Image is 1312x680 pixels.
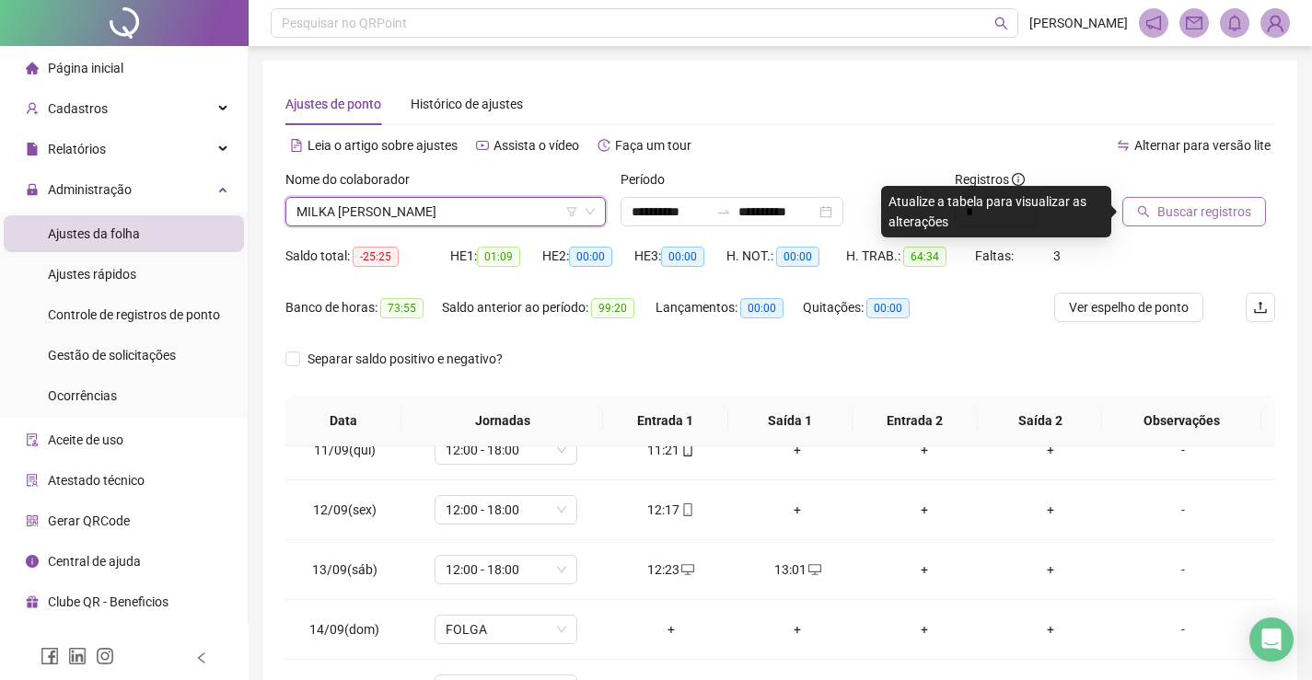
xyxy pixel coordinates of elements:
span: Buscar registros [1157,202,1251,222]
span: Registros [955,169,1025,190]
span: 64:34 [903,247,946,267]
span: 00:00 [661,247,704,267]
span: 12:00 - 18:00 [446,436,566,464]
span: [PERSON_NAME] [1029,13,1128,33]
div: + [876,440,973,460]
div: Open Intercom Messenger [1249,617,1294,662]
span: filter [566,206,577,217]
label: Nome do colaborador [285,169,422,190]
span: Histórico de ajustes [411,97,523,111]
span: MILKA ROBERTA LIMA DOS SANTOS [296,198,595,225]
div: + [622,619,720,640]
th: Saída 1 [728,396,853,446]
span: 73:55 [380,298,424,318]
div: Atualize a tabela para visualizar as alterações [881,186,1111,237]
div: H. TRAB.: [846,246,975,267]
span: bell [1226,15,1243,31]
div: + [749,619,846,640]
span: Atestado técnico [48,473,145,488]
div: + [1003,619,1100,640]
span: swap-right [716,204,731,219]
div: + [1003,559,1100,580]
div: 12:23 [622,559,720,580]
div: Banco de horas: [285,297,442,318]
th: Data [285,396,401,446]
span: home [26,62,39,75]
span: Assista o vídeo [493,138,579,153]
span: notification [1145,15,1162,31]
span: Ajustes da folha [48,226,140,241]
span: linkedin [68,647,87,665]
span: Ver espelho de ponto [1069,297,1189,317]
div: 11:21 [622,440,720,460]
span: info-circle [1012,173,1025,186]
span: -25:25 [353,247,399,267]
div: + [1003,500,1100,520]
span: qrcode [26,514,39,527]
th: Entrada 1 [603,396,728,446]
div: Quitações: [803,297,932,318]
span: mobile [679,503,694,516]
label: Período [621,169,677,190]
span: mail [1186,15,1202,31]
div: HE 3: [634,246,726,267]
div: Lançamentos: [656,297,803,318]
span: 12/09(sex) [313,502,377,517]
div: + [749,440,846,460]
div: + [876,619,973,640]
div: - [1129,500,1237,520]
span: swap [1117,139,1130,152]
span: 12:00 - 18:00 [446,496,566,524]
span: 01:09 [477,247,520,267]
span: upload [1253,300,1268,315]
span: Clube QR - Beneficios [48,594,168,609]
div: H. NOT.: [726,246,846,267]
div: - [1129,559,1237,580]
div: Saldo anterior ao período: [442,297,656,318]
span: facebook [41,647,59,665]
div: + [1003,440,1100,460]
span: 12:00 - 18:00 [446,556,566,583]
span: Separar saldo positivo e negativo? [300,349,510,369]
th: Entrada 2 [853,396,978,446]
span: Relatórios [48,142,106,156]
span: Faça um tour [615,138,691,153]
span: Leia o artigo sobre ajustes [308,138,458,153]
span: file-text [290,139,303,152]
th: Saída 2 [978,396,1103,446]
span: audit [26,433,39,446]
span: to [716,204,731,219]
div: + [749,500,846,520]
span: FOLGA [446,616,566,643]
th: Jornadas [401,396,602,446]
span: Gestão de solicitações [48,348,176,363]
span: Ajustes de ponto [285,97,381,111]
button: Buscar registros [1122,197,1266,226]
span: Aceite de uso [48,432,123,447]
span: Observações [1117,410,1246,431]
img: 90793 [1261,9,1289,37]
div: Saldo total: [285,246,450,267]
span: user-add [26,102,39,115]
span: file [26,143,39,156]
span: instagram [96,647,114,665]
div: - [1129,440,1237,460]
span: history [598,139,610,152]
span: Central de ajuda [48,554,141,569]
span: desktop [679,563,694,576]
button: Ver espelho de ponto [1054,293,1203,322]
span: 00:00 [776,247,819,267]
span: youtube [476,139,489,152]
span: down [585,206,596,217]
div: HE 1: [450,246,542,267]
span: 00:00 [740,298,784,318]
span: Ajustes rápidos [48,267,136,282]
span: Cadastros [48,101,108,116]
div: + [876,500,973,520]
div: HE 2: [542,246,634,267]
span: left [195,651,208,664]
div: + [876,559,973,580]
div: - [1129,619,1237,640]
span: 13/09(sáb) [312,562,377,577]
span: search [1137,205,1150,218]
